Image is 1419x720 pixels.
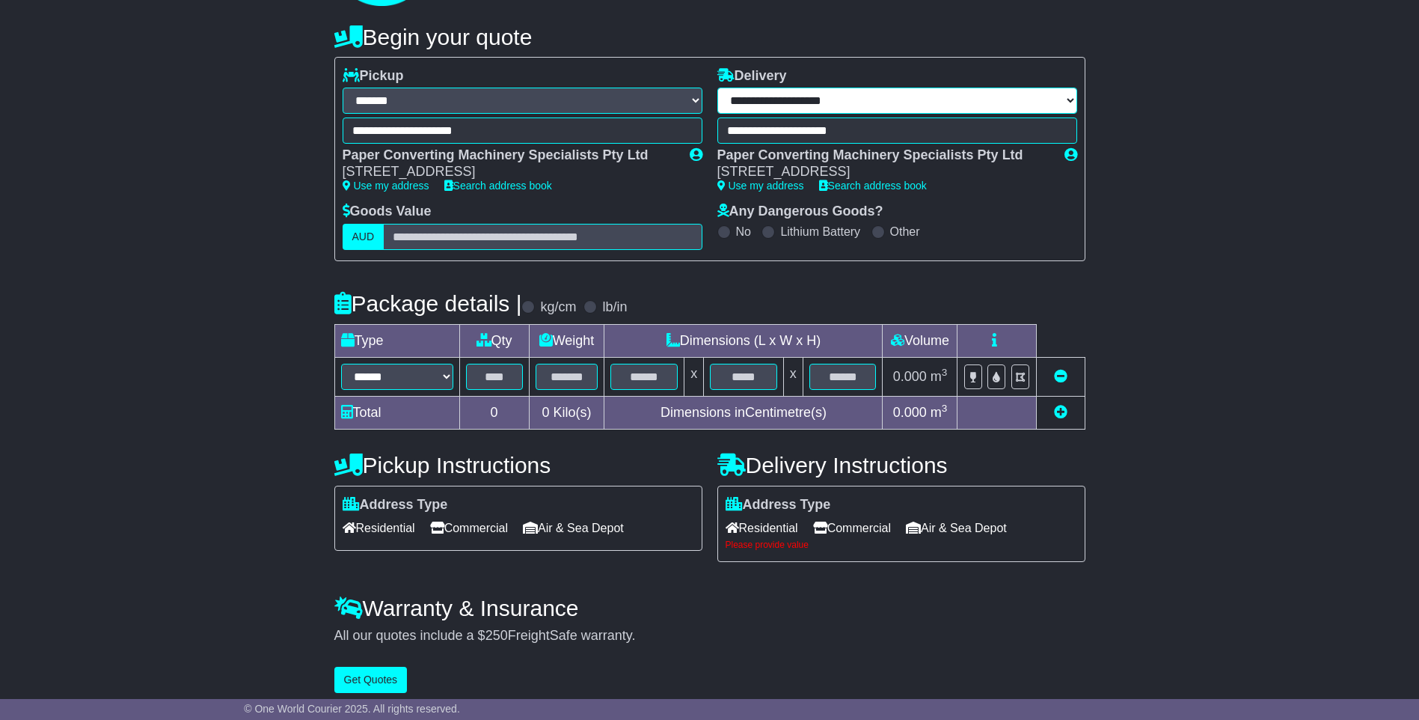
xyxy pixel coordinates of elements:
td: Dimensions in Centimetre(s) [604,396,883,429]
div: Please provide value [726,540,1077,550]
label: Address Type [343,497,448,513]
span: Residential [343,516,415,540]
sup: 3 [942,367,948,378]
label: lb/in [602,299,627,316]
a: Search address book [444,180,552,192]
span: Air & Sea Depot [523,516,624,540]
td: Weight [529,324,604,357]
label: Other [890,225,920,239]
td: Dimensions (L x W x H) [604,324,883,357]
label: No [736,225,751,239]
span: Air & Sea Depot [906,516,1007,540]
td: Kilo(s) [529,396,604,429]
label: Any Dangerous Goods? [717,204,883,220]
label: kg/cm [540,299,576,316]
h4: Pickup Instructions [334,453,702,478]
label: Pickup [343,68,404,85]
span: Residential [726,516,798,540]
h4: Warranty & Insurance [334,596,1085,620]
span: 250 [485,628,508,643]
label: Goods Value [343,204,432,220]
span: m [931,369,948,384]
span: m [931,405,948,420]
div: Paper Converting Machinery Specialists Pty Ltd [717,147,1049,164]
div: All our quotes include a $ FreightSafe warranty. [334,628,1085,644]
span: Commercial [813,516,891,540]
label: Lithium Battery [780,225,860,239]
a: Use my address [343,180,429,192]
div: [STREET_ADDRESS] [343,164,675,180]
span: 0.000 [893,369,927,384]
td: Type [334,324,459,357]
h4: Delivery Instructions [717,453,1085,478]
div: [STREET_ADDRESS] [717,164,1049,180]
a: Use my address [717,180,804,192]
a: Add new item [1054,405,1067,420]
td: x [684,357,704,396]
span: Commercial [430,516,508,540]
td: Qty [459,324,529,357]
a: Search address book [819,180,927,192]
label: Address Type [726,497,831,513]
a: Remove this item [1054,369,1067,384]
sup: 3 [942,403,948,414]
td: 0 [459,396,529,429]
td: Total [334,396,459,429]
label: Delivery [717,68,787,85]
h4: Begin your quote [334,25,1085,49]
span: 0.000 [893,405,927,420]
div: Paper Converting Machinery Specialists Pty Ltd [343,147,675,164]
td: Volume [883,324,957,357]
button: Get Quotes [334,667,408,693]
td: x [783,357,803,396]
span: © One World Courier 2025. All rights reserved. [244,703,460,715]
h4: Package details | [334,291,522,316]
label: AUD [343,224,384,250]
span: 0 [542,405,549,420]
